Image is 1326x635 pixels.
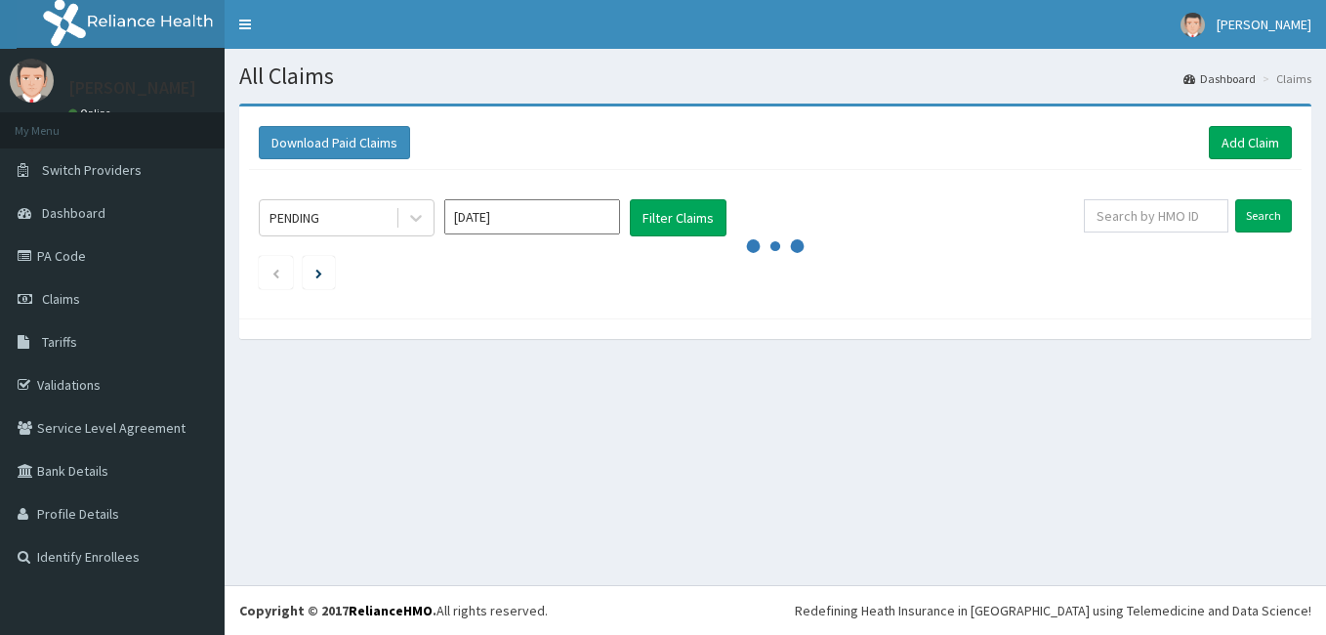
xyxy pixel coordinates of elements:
a: Add Claim [1209,126,1292,159]
button: Download Paid Claims [259,126,410,159]
input: Search [1235,199,1292,233]
span: Switch Providers [42,161,142,179]
div: PENDING [269,208,319,228]
a: Dashboard [1183,70,1256,87]
span: [PERSON_NAME] [1217,16,1311,33]
input: Select Month and Year [444,199,620,234]
span: Claims [42,290,80,308]
a: RelianceHMO [349,602,433,619]
svg: audio-loading [746,217,805,275]
img: User Image [10,59,54,103]
button: Filter Claims [630,199,726,236]
div: Redefining Heath Insurance in [GEOGRAPHIC_DATA] using Telemedicine and Data Science! [795,601,1311,620]
strong: Copyright © 2017 . [239,602,436,619]
input: Search by HMO ID [1084,199,1228,233]
h1: All Claims [239,63,1311,89]
a: Previous page [271,264,280,281]
a: Next page [315,264,322,281]
li: Claims [1258,70,1311,87]
footer: All rights reserved. [225,585,1326,635]
a: Online [68,106,115,120]
img: User Image [1181,13,1205,37]
p: [PERSON_NAME] [68,79,196,97]
span: Dashboard [42,204,105,222]
span: Tariffs [42,333,77,351]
